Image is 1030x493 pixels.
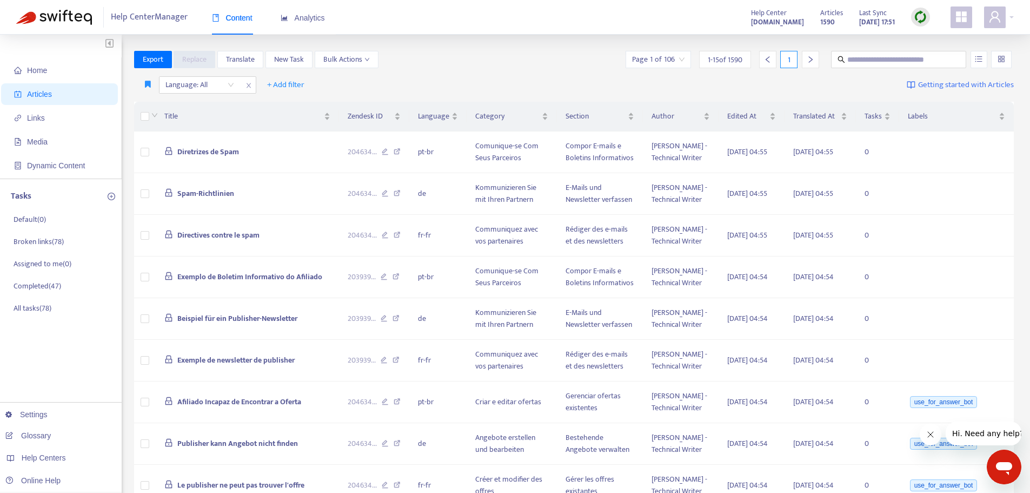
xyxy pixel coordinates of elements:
p: Broken links ( 78 ) [14,236,64,247]
span: Articles [820,7,843,19]
td: 0 [856,423,899,465]
span: Section [566,110,626,122]
td: Kommunizieren Sie mit Ihren Partnern [467,298,557,340]
button: Bulk Actionsdown [315,51,378,68]
span: Help Center [751,7,787,19]
td: 0 [856,382,899,423]
td: [PERSON_NAME] - Technical Writer [643,382,719,423]
button: unordered-list [971,51,987,68]
span: lock [164,397,173,405]
th: Tasks [856,102,899,132]
td: 0 [856,340,899,382]
span: [DATE] 04:55 [727,146,767,158]
td: 0 [856,173,899,215]
span: Help Centers [22,453,66,462]
span: 204634 ... [348,188,377,200]
span: use_for_answer_bot [910,396,978,408]
span: home [14,67,22,74]
th: Translated At [785,102,856,132]
span: lock [164,355,173,364]
span: [DATE] 04:55 [793,146,833,158]
span: Content [212,14,252,22]
td: Rédiger des e-mails et des newsletters [557,215,643,257]
span: Afiliado Incapaz de Encontrar a Oferta [177,396,301,408]
span: Labels [908,110,996,122]
span: 203939 ... [348,271,376,283]
img: image-link [907,81,915,89]
span: close [242,79,256,92]
span: down [151,112,158,119]
span: Analytics [281,14,325,22]
iframe: Button to launch messaging window [987,450,1021,484]
a: Online Help [5,476,61,485]
th: Section [557,102,643,132]
td: pt-br [409,382,467,423]
span: 204634 ... [348,146,377,158]
th: Title [156,102,339,132]
span: lock [164,480,173,489]
span: Category [475,110,540,122]
span: container [14,162,22,169]
strong: 1590 [820,16,835,28]
span: Export [143,54,163,65]
span: Last Sync [859,7,887,19]
td: [PERSON_NAME] - Technical Writer [643,340,719,382]
span: use_for_answer_bot [910,438,978,450]
span: Getting started with Articles [918,79,1014,91]
span: plus-circle [108,193,115,200]
span: [DATE] 04:55 [727,187,767,200]
td: [PERSON_NAME] - Technical Writer [643,257,719,298]
span: user [988,10,1001,23]
img: Swifteq [16,10,92,25]
td: de [409,298,467,340]
span: Diretrizes de Spam [177,146,239,158]
td: 0 [856,132,899,173]
span: right [807,56,814,63]
span: lock [164,147,173,155]
span: [DATE] 04:54 [793,437,834,450]
td: Comunique-se Com Seus Parceiros [467,132,557,173]
p: All tasks ( 78 ) [14,303,51,314]
td: Bestehende Angebote verwalten [557,423,643,465]
span: Title [164,110,322,122]
a: Glossary [5,431,51,440]
span: Beispiel für ein Publisher-Newsletter [177,312,297,325]
td: Kommunizieren Sie mit Ihren Partnern [467,173,557,215]
span: area-chart [281,14,288,22]
span: account-book [14,90,22,98]
td: de [409,173,467,215]
button: Export [134,51,172,68]
span: file-image [14,138,22,146]
span: [DATE] 04:54 [727,437,768,450]
span: [DATE] 04:54 [793,271,834,283]
span: down [364,57,370,62]
span: Help Center Manager [111,7,188,28]
td: E-Mails und Newsletter verfassen [557,298,643,340]
span: appstore [955,10,968,23]
span: + Add filter [267,78,304,91]
div: 1 [780,51,798,68]
span: 204634 ... [348,396,377,408]
span: [DATE] 04:54 [727,479,768,491]
td: fr-fr [409,215,467,257]
td: Comunique-se Com Seus Parceiros [467,257,557,298]
td: [PERSON_NAME] - Technical Writer [643,423,719,465]
th: Edited At [719,102,785,132]
span: Translate [226,54,255,65]
span: 204634 ... [348,479,377,491]
td: Criar e editar ofertas [467,382,557,423]
span: Links [27,114,45,122]
td: fr-fr [409,340,467,382]
span: [DATE] 04:55 [793,229,833,241]
span: Zendesk ID [348,110,392,122]
span: Tasks [865,110,882,122]
td: pt-br [409,257,467,298]
span: 203939 ... [348,354,376,366]
span: search [838,56,845,63]
span: New Task [274,54,304,65]
p: Default ( 0 ) [14,214,46,225]
span: Author [652,110,701,122]
span: [DATE] 04:54 [793,312,834,325]
a: [DOMAIN_NAME] [751,16,804,28]
iframe: Message from company [946,422,1021,445]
